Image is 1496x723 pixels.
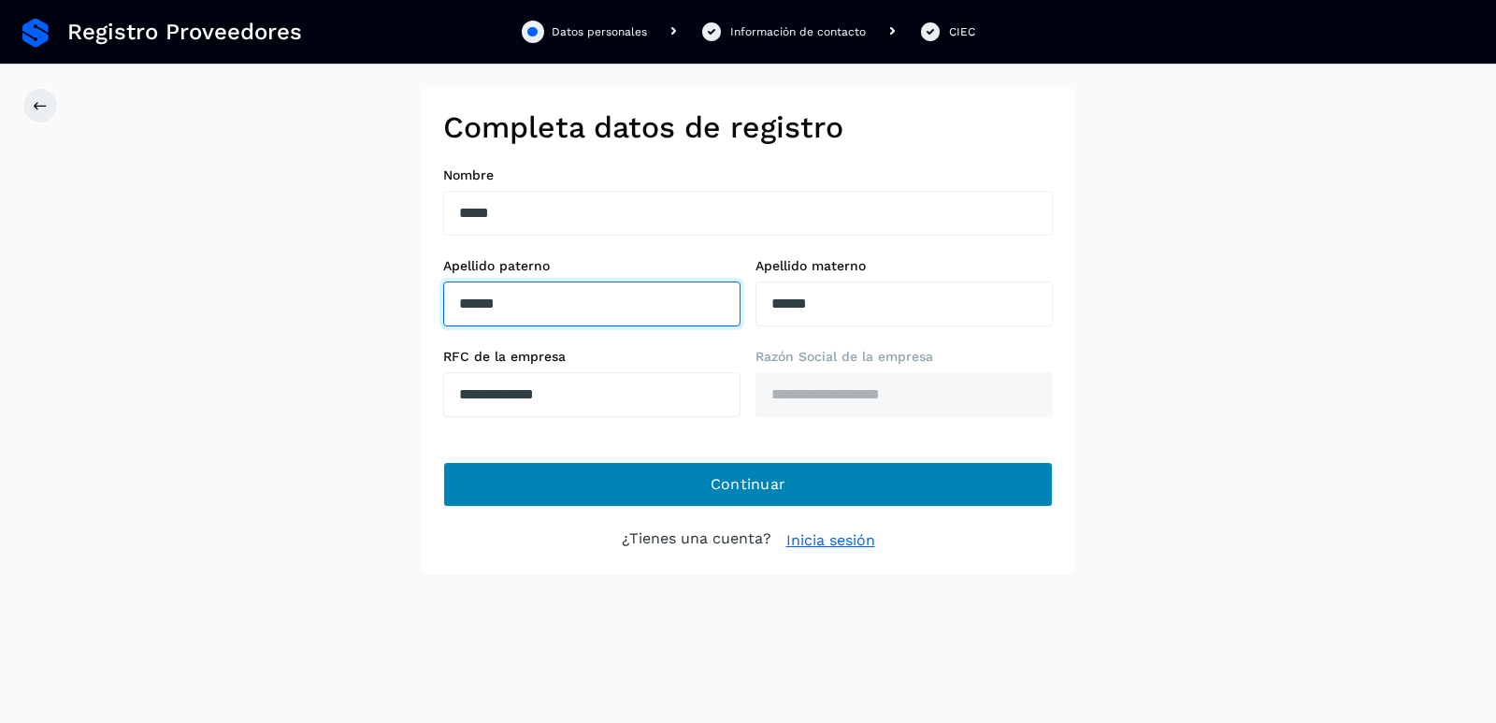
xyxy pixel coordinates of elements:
[949,23,975,40] div: CIEC
[443,349,741,365] label: RFC de la empresa
[443,167,1053,183] label: Nombre
[67,19,302,46] span: Registro Proveedores
[730,23,866,40] div: Información de contacto
[755,258,1053,274] label: Apellido materno
[622,529,771,552] p: ¿Tienes una cuenta?
[786,529,875,552] a: Inicia sesión
[443,462,1053,507] button: Continuar
[443,109,1053,145] h2: Completa datos de registro
[711,474,786,495] span: Continuar
[755,349,1053,365] label: Razón Social de la empresa
[443,258,741,274] label: Apellido paterno
[552,23,647,40] div: Datos personales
